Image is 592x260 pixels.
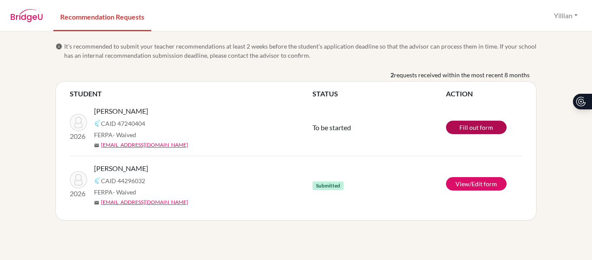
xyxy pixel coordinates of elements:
[53,1,151,31] a: Recommendation Requests
[101,119,145,128] span: CAID 47240404
[312,89,446,99] th: STATUS
[94,188,136,197] span: FERPA
[446,121,507,134] a: Fill out form
[70,89,312,99] th: STUDENT
[94,177,101,184] img: Common App logo
[101,141,188,149] a: [EMAIL_ADDRESS][DOMAIN_NAME]
[390,70,394,79] b: 2
[101,176,145,185] span: CAID 44296032
[312,181,344,190] span: Submitted
[70,171,87,188] img: Chinchilla, Angelica
[94,130,136,139] span: FERPA
[94,200,99,205] span: mail
[64,42,537,60] span: It’s recommended to submit your teacher recommendations at least 2 weeks before the student’s app...
[70,188,87,199] p: 2026
[394,70,530,79] span: requests received within the most recent 8 months
[113,131,136,138] span: - Waived
[113,188,136,196] span: - Waived
[94,143,99,148] span: mail
[10,9,43,22] img: BridgeU logo
[550,7,582,24] button: Yillian
[55,43,62,50] span: info
[94,120,101,127] img: Common App logo
[312,123,351,132] span: To be started
[70,131,87,142] p: 2026
[446,89,522,99] th: ACTION
[101,198,188,206] a: [EMAIL_ADDRESS][DOMAIN_NAME]
[70,114,87,131] img: Gernat, Maxine
[94,106,148,116] span: [PERSON_NAME]
[446,177,507,191] a: View/Edit form
[94,163,148,174] span: [PERSON_NAME]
